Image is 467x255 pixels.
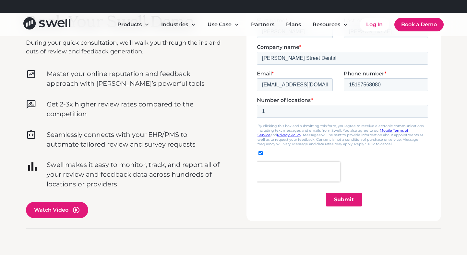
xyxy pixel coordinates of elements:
a: Plans [281,18,306,31]
p: Master your online reputation and feedback approach with [PERSON_NAME]’s powerful tools [47,69,221,88]
div: Watch Video [34,206,68,214]
div: Industries [161,21,188,28]
p: Seamlessly connects with your EHR/PMS to automate tailored review and survey requests [47,130,221,149]
div: Products [112,18,155,31]
a: open lightbox [26,202,221,218]
div: Products [117,21,142,28]
iframe: Form 0 [257,17,431,211]
a: Book a Demo [394,18,444,31]
a: Log In [360,18,389,31]
a: home [23,17,70,32]
p: Swell makes it easy to monitor, track, and report all of your review and feedback data across hun... [47,160,221,189]
div: Resources [313,21,340,28]
div: Use Case [202,18,245,31]
div: Resources [307,18,353,31]
div: Use Case [208,21,232,28]
p: During your quick consultation, we’ll walk you through the ins and outs of review and feedback ge... [26,39,221,56]
a: Partners [246,18,280,31]
p: Get 2-3x higher review rates compared to the competition [47,99,221,119]
div: Industries [156,18,201,31]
